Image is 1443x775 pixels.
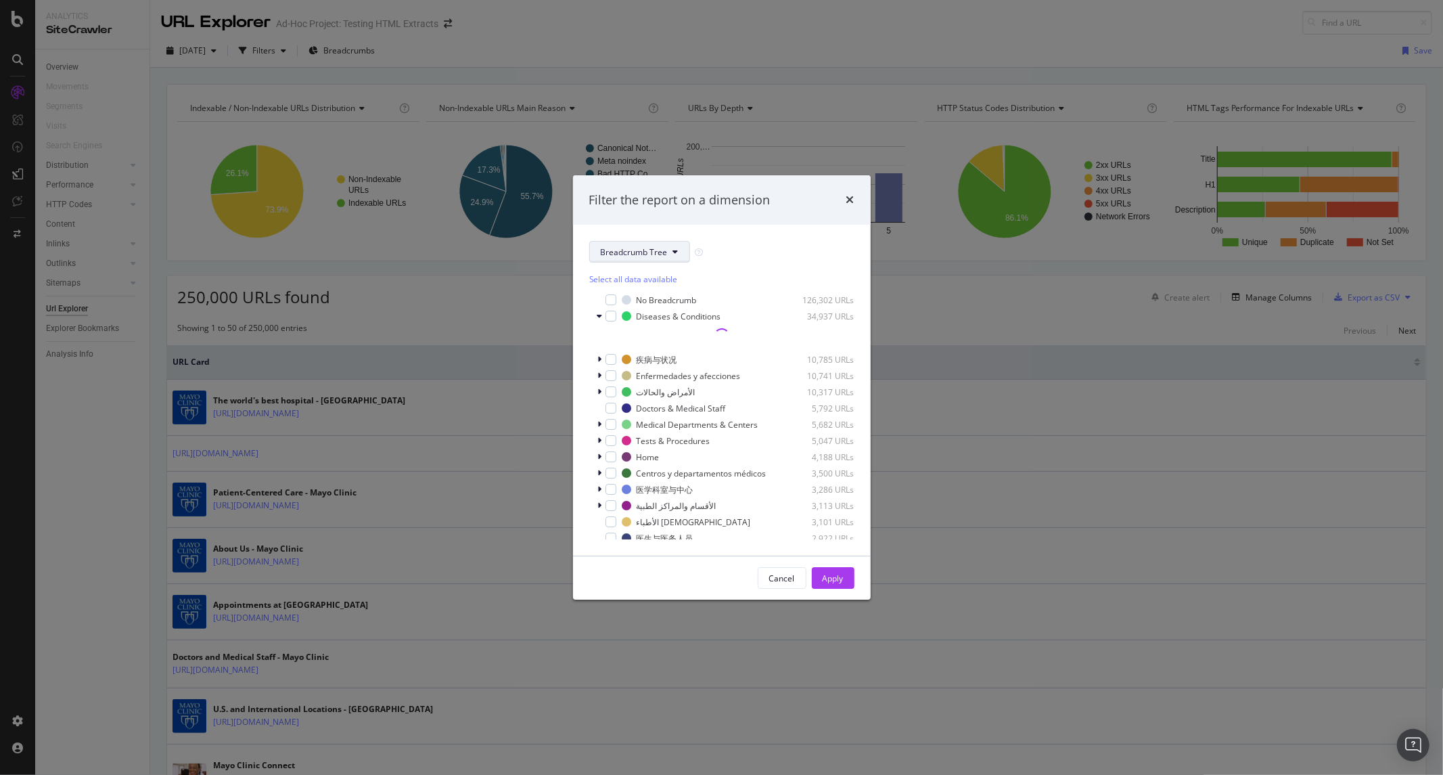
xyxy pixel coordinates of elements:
[637,370,741,382] div: Enfermedades y afecciones
[637,354,677,366] div: 疾病与状况
[769,573,795,584] div: Cancel
[637,435,710,447] div: Tests & Procedures
[788,468,854,479] div: 3,500 URLs
[788,419,854,430] div: 5,682 URLs
[637,403,726,414] div: Doctors & Medical Staff
[758,567,806,589] button: Cancel
[823,573,844,584] div: Apply
[637,484,693,495] div: 医学科室与中心
[788,533,854,544] div: 2,922 URLs
[1397,729,1429,761] div: Open Intercom Messenger
[812,567,854,589] button: Apply
[637,516,751,528] div: الأطباء [DEMOGRAPHIC_DATA]
[788,294,854,306] div: 126,302 URLs
[589,192,771,209] div: Filter the report on a dimension
[788,311,854,322] div: 34,937 URLs
[788,354,854,366] div: 10,785 URLs
[846,192,854,209] div: times
[788,484,854,495] div: 3,286 URLs
[589,273,854,285] div: Select all data available
[601,246,668,258] span: Breadcrumb Tree
[589,241,690,263] button: Breadcrumb Tree
[788,451,854,463] div: 4,188 URLs
[637,451,660,463] div: Home
[637,468,766,479] div: Centros y departamentos médicos
[788,403,854,414] div: 5,792 URLs
[637,533,693,544] div: 医生与医务人员
[788,500,854,512] div: 3,113 URLs
[637,500,716,512] div: الأقسام والمراكز الطبية
[788,516,854,528] div: 3,101 URLs
[637,311,721,322] div: Diseases & Conditions
[637,419,758,430] div: Medical Departments & Centers
[788,370,854,382] div: 10,741 URLs
[637,294,697,306] div: No Breadcrumb
[573,175,871,600] div: modal
[788,435,854,447] div: 5,047 URLs
[788,386,854,398] div: 10,317 URLs
[637,386,695,398] div: الأمراض والحالات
